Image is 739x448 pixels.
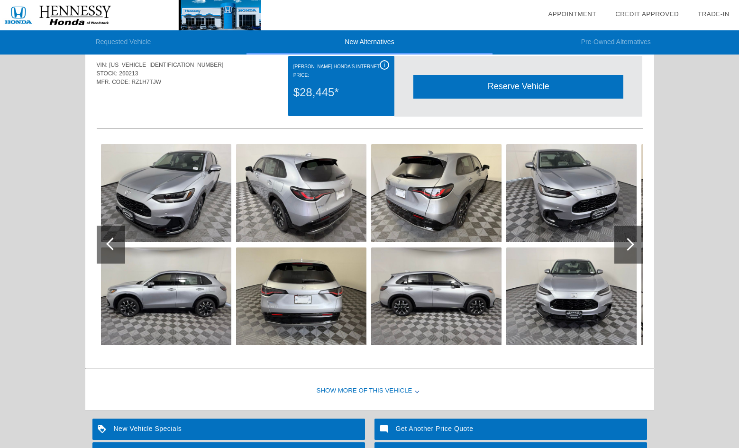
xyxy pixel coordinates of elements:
[119,70,138,77] span: 260213
[371,247,502,345] img: f9d7ba64-1c1f-43a0-96ac-a499e16e7c35.jpeg
[97,79,130,85] span: MFR. CODE:
[413,75,623,98] div: Reserve Vehicle
[101,247,231,345] img: 1b5b104d-7d07-4687-bdc6-8af46bfbd40f.jpeg
[493,30,739,55] li: Pre-Owned Alternatives
[85,372,654,410] div: Show More of this Vehicle
[698,10,730,18] a: Trade-In
[380,60,389,70] div: i
[548,10,596,18] a: Appointment
[236,144,366,242] img: 6b623d72-7c61-40cf-9bb7-3bea3215023e.jpeg
[293,80,389,105] div: $28,445*
[236,247,366,345] img: d540e154-97e7-47bb-b4f1-4a5b0c9d5011.jpeg
[97,70,118,77] span: STOCK:
[92,419,365,440] a: New Vehicle Specials
[374,419,396,440] img: ic_mode_comment_white_24dp_2x.png
[132,79,162,85] span: RZ1H7TJW
[371,144,502,242] img: 30970309-fc2a-477e-bfcf-2afd2637af60.jpeg
[109,62,223,68] span: [US_VEHICLE_IDENTIFICATION_NUMBER]
[97,101,643,116] div: Quoted on [DATE] 8:21:22 AM
[374,419,647,440] a: Get Another Price Quote
[97,62,108,68] span: VIN:
[506,247,637,345] img: 543a3b34-4b2b-4952-b265-62e67905fece.jpeg
[246,30,493,55] li: New Alternatives
[92,419,114,440] img: ic_loyalty_white_24dp_2x.png
[615,10,679,18] a: Credit Approved
[506,144,637,242] img: dc50f60f-9b79-41a9-93f2-85018e1f142b.jpeg
[101,144,231,242] img: 0465d4f6-522c-4094-b61c-e5188332a4cb.jpeg
[293,64,380,78] font: [PERSON_NAME] Honda's Internet Price:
